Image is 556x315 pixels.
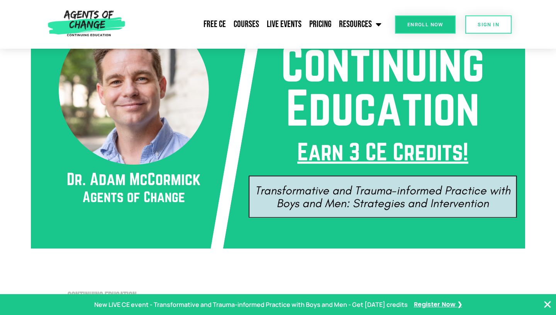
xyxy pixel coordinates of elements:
[395,15,456,34] a: Enroll Now
[200,15,230,34] a: Free CE
[94,299,408,310] p: New LIVE CE event - Transformative and Trauma-informed Practice with Boys and Men - Get [DATE] cr...
[129,15,386,34] nav: Menu
[465,15,512,34] a: SIGN IN
[263,15,305,34] a: Live Events
[543,300,552,309] button: Close Banner
[478,22,499,27] span: SIGN IN
[335,15,385,34] a: Resources
[68,291,498,301] h2: Continuing Education
[305,15,335,34] a: Pricing
[414,299,462,310] a: Register Now ❯
[230,15,263,34] a: Courses
[407,22,443,27] span: Enroll Now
